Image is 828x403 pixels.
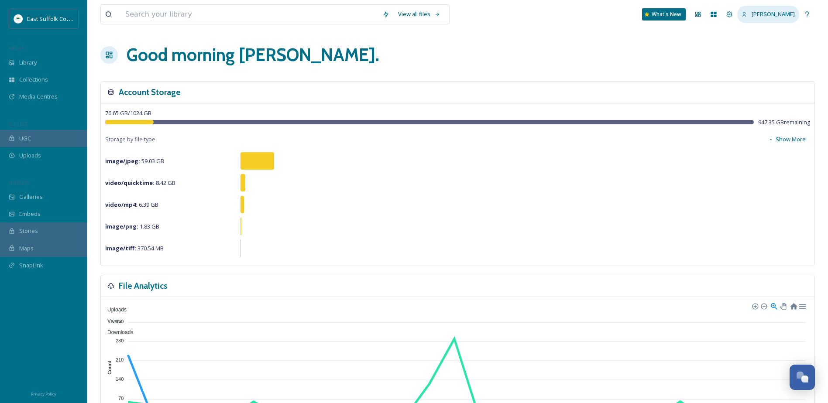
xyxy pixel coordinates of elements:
h3: Account Storage [119,86,181,99]
a: Privacy Policy [31,388,56,399]
span: 6.39 GB [105,201,158,208]
span: SnapLink [19,261,43,270]
div: Selection Zoom [770,302,777,309]
tspan: 70 [118,396,124,401]
span: Media Centres [19,92,58,101]
tspan: 350 [116,318,124,324]
button: Open Chat [790,365,815,390]
strong: video/mp4 : [105,201,137,208]
span: Downloads [101,329,133,335]
div: Zoom Out [760,303,766,309]
a: [PERSON_NAME] [737,6,799,23]
span: 59.03 GB [105,157,164,165]
div: Zoom In [752,303,758,309]
span: East Suffolk Council [27,14,79,23]
span: 1.83 GB [105,222,159,230]
button: Show More [764,131,810,148]
div: Reset Zoom [790,302,797,309]
span: 8.42 GB [105,179,175,187]
span: Stories [19,227,38,235]
span: [PERSON_NAME] [752,10,795,18]
strong: video/quicktime : [105,179,155,187]
span: Library [19,58,37,67]
span: Embeds [19,210,41,218]
span: 76.65 GB / 1024 GB [105,109,151,117]
h1: Good morning [PERSON_NAME] . [127,42,379,68]
span: Uploads [101,307,127,313]
div: Menu [798,302,806,309]
span: Privacy Policy [31,391,56,397]
img: ESC%20Logo.png [14,14,23,23]
tspan: 280 [116,338,124,343]
a: What's New [642,8,686,20]
span: Views [101,318,121,324]
span: Maps [19,244,34,253]
span: 370.54 MB [105,244,164,252]
span: Uploads [19,151,41,160]
span: UGC [19,134,31,143]
span: WIDGETS [9,179,29,186]
span: 947.35 GB remaining [758,118,810,126]
span: Collections [19,75,48,84]
text: Count [107,361,112,375]
span: COLLECT [9,121,27,127]
div: Panning [780,303,785,308]
span: Storage by file type [105,135,155,143]
strong: image/jpeg : [105,157,140,165]
tspan: 140 [116,376,124,382]
tspan: 210 [116,357,124,362]
strong: image/png : [105,222,138,230]
input: Search your library [121,5,378,24]
span: Galleries [19,193,43,201]
h3: File Analytics [119,280,168,292]
span: MEDIA [9,45,24,51]
strong: image/tiff : [105,244,136,252]
a: View all files [394,6,445,23]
